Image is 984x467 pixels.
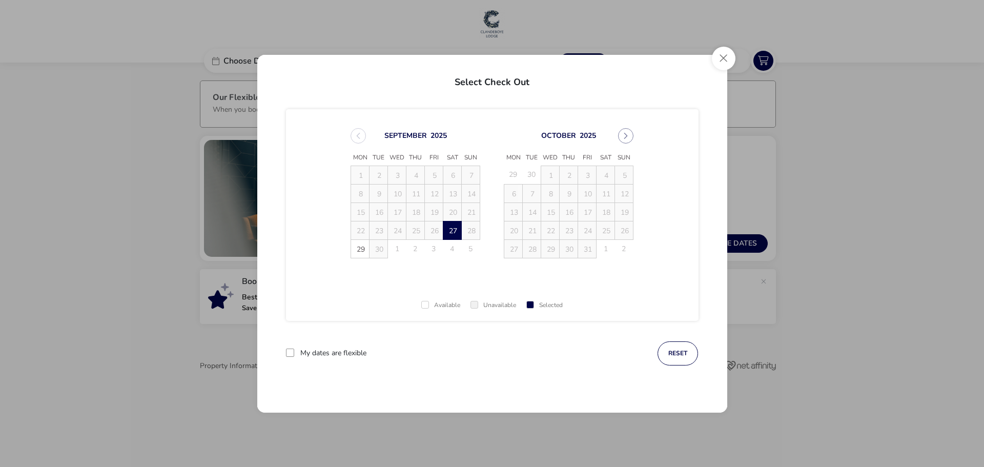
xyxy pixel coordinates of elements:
[388,166,406,184] td: 3
[523,221,541,239] td: 21
[443,202,462,221] td: 20
[462,166,480,184] td: 7
[462,202,480,221] td: 21
[560,202,578,221] td: 16
[406,166,425,184] td: 4
[578,166,597,184] td: 3
[541,202,560,221] td: 15
[443,221,462,239] td: 27
[388,221,406,239] td: 24
[541,130,576,140] button: Choose Month
[265,65,719,95] h2: Select Check Out
[504,184,523,202] td: 6
[388,202,406,221] td: 17
[300,350,366,357] label: My dates are flexible
[523,202,541,221] td: 14
[578,221,597,239] td: 24
[462,150,480,166] span: Sun
[504,221,523,239] td: 20
[341,116,643,271] div: Choose Date
[560,239,578,258] td: 30
[370,150,388,166] span: Tue
[615,150,633,166] span: Sun
[388,239,406,258] td: 1
[406,202,425,221] td: 18
[406,239,425,258] td: 2
[541,239,560,258] td: 29
[526,302,563,309] div: Selected
[421,302,460,309] div: Available
[541,150,560,166] span: Wed
[560,221,578,239] td: 23
[384,130,427,140] button: Choose Month
[462,221,480,239] td: 28
[658,341,698,366] button: reset
[597,239,615,258] td: 1
[443,166,462,184] td: 6
[462,239,480,258] td: 5
[523,150,541,166] span: Tue
[351,166,370,184] td: 1
[523,239,541,258] td: 28
[370,184,388,202] td: 9
[560,166,578,184] td: 2
[443,184,462,202] td: 13
[388,150,406,166] span: Wed
[370,239,388,258] td: 30
[351,184,370,202] td: 8
[541,184,560,202] td: 8
[462,184,480,202] td: 14
[504,239,523,258] td: 27
[615,184,633,202] td: 12
[370,202,388,221] td: 16
[370,166,388,184] td: 2
[443,150,462,166] span: Sat
[712,47,735,70] button: Close
[425,150,443,166] span: Fri
[425,184,443,202] td: 12
[523,166,541,184] td: 30
[618,128,633,144] button: Next Month
[406,221,425,239] td: 25
[597,150,615,166] span: Sat
[560,150,578,166] span: Thu
[578,202,597,221] td: 17
[615,202,633,221] td: 19
[578,239,597,258] td: 31
[504,166,523,184] td: 29
[615,166,633,184] td: 5
[430,130,447,140] button: Choose Year
[580,130,596,140] button: Choose Year
[578,150,597,166] span: Fri
[406,150,425,166] span: Thu
[597,166,615,184] td: 4
[406,184,425,202] td: 11
[470,302,516,309] div: Unavailable
[597,184,615,202] td: 11
[578,184,597,202] td: 10
[560,184,578,202] td: 9
[615,239,633,258] td: 2
[504,150,523,166] span: Mon
[597,221,615,239] td: 25
[425,239,443,258] td: 3
[523,184,541,202] td: 7
[351,239,370,258] td: 29
[425,202,443,221] td: 19
[425,166,443,184] td: 5
[388,184,406,202] td: 10
[370,221,388,239] td: 23
[351,202,370,221] td: 15
[351,150,370,166] span: Mon
[504,202,523,221] td: 13
[351,221,370,239] td: 22
[425,221,443,239] td: 26
[541,221,560,239] td: 22
[541,166,560,184] td: 1
[597,202,615,221] td: 18
[352,240,370,258] span: 29
[444,222,462,240] span: 27
[443,239,462,258] td: 4
[615,221,633,239] td: 26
